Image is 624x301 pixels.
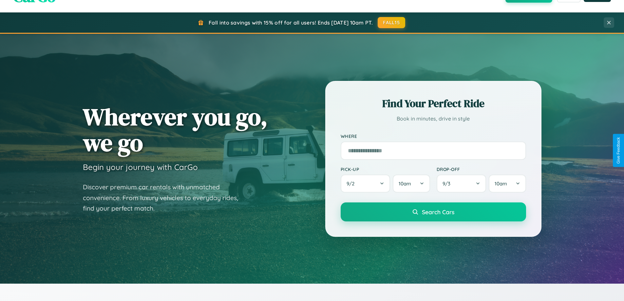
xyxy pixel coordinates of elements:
button: 10am [393,175,430,193]
label: Pick-up [341,166,430,172]
span: 10am [399,180,411,187]
button: FALL15 [378,17,405,28]
button: 9/3 [437,175,486,193]
h3: Begin your journey with CarGo [83,162,198,172]
div: Give Feedback [616,137,621,164]
span: 10am [495,180,507,187]
span: Search Cars [422,208,454,216]
span: 9 / 3 [443,180,454,187]
h1: Wherever you go, we go [83,104,268,156]
p: Discover premium car rentals with unmatched convenience. From luxury vehicles to everyday rides, ... [83,182,247,214]
button: Search Cars [341,202,526,221]
label: Drop-off [437,166,526,172]
p: Book in minutes, drive in style [341,114,526,123]
label: Where [341,133,526,139]
button: 9/2 [341,175,390,193]
button: 10am [489,175,526,193]
span: 9 / 2 [347,180,358,187]
span: Fall into savings with 15% off for all users! Ends [DATE] 10am PT. [209,19,373,26]
h2: Find Your Perfect Ride [341,96,526,111]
